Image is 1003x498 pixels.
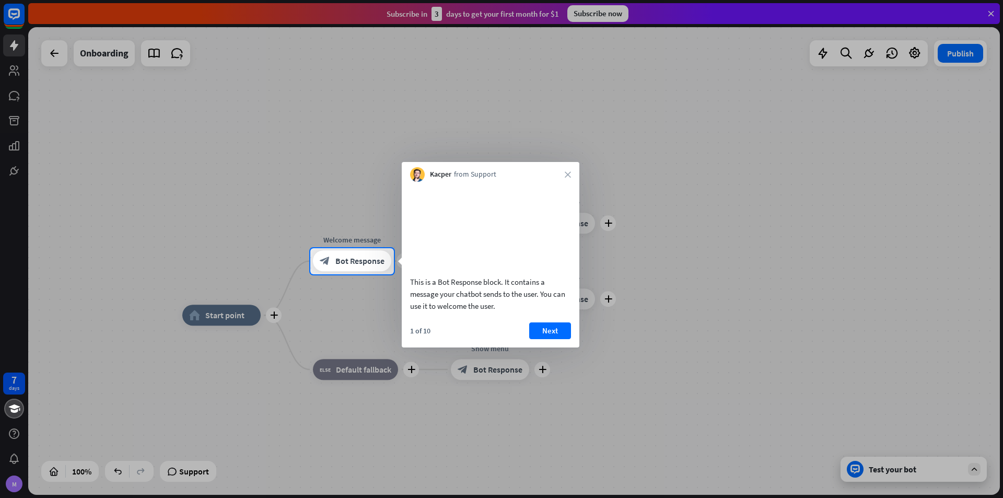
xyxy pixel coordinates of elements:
div: This is a Bot Response block. It contains a message your chatbot sends to the user. You can use i... [410,276,571,312]
span: from Support [454,169,496,180]
span: Bot Response [335,256,384,267]
span: Kacper [430,169,451,180]
i: block_bot_response [320,256,330,267]
div: 1 of 10 [410,326,430,335]
button: Open LiveChat chat widget [8,4,40,36]
i: close [565,171,571,178]
button: Next [529,322,571,339]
